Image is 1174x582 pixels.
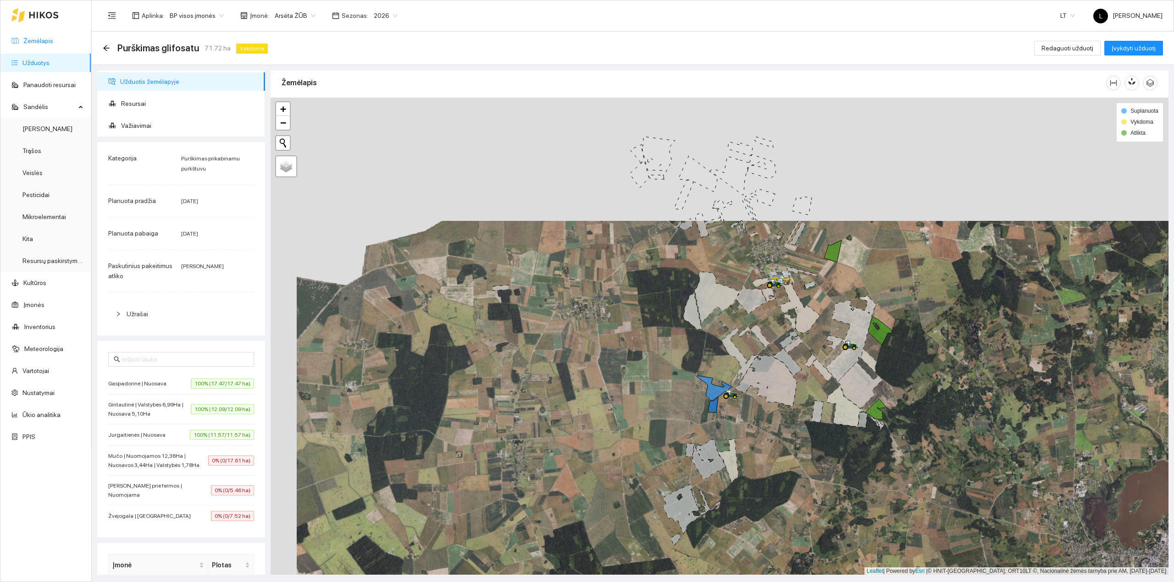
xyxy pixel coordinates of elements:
span: [DATE] [181,231,198,237]
a: Įmonės [23,301,44,308]
span: Įvykdyti užduotį [1112,43,1156,53]
span: [PERSON_NAME] [1093,12,1163,19]
span: Planuota pradžia [108,197,156,204]
span: 100% (11.57/11.57 ha) [190,430,254,440]
a: Leaflet [867,568,883,574]
span: column-width [1107,79,1120,87]
span: 0% (0/5.46 ha) [211,485,254,495]
span: 100% (17.47/17.47 ha) [191,379,254,389]
span: Sezonas : [342,11,368,21]
span: [DATE] [181,198,198,204]
span: L [1099,9,1102,23]
th: this column's title is Plotas,this column is sortable [208,555,254,576]
span: 71.72 ha [205,43,231,53]
button: menu-fold [103,6,121,25]
span: Vykdoma [1130,119,1153,125]
a: Esri [915,568,925,574]
span: [PERSON_NAME] [181,263,224,269]
button: Įvykdyti užduotį [1104,41,1163,55]
span: layout [132,12,139,19]
div: | Powered by © HNIT-[GEOGRAPHIC_DATA]; ORT10LT ©, Nacionalinė žemės tarnyba prie AM, [DATE]-[DATE] [864,567,1168,575]
span: + [280,103,286,115]
button: Initiate a new search [276,136,290,150]
a: Resursų paskirstymas [22,257,84,264]
th: this column's title is Įmonė,this column is sortable [109,555,208,576]
span: Žvejogala | [GEOGRAPHIC_DATA] [108,511,195,521]
span: Jurgaitienės | Nuosava [108,430,170,439]
span: Purškimas prikabinamu purkštuvu [181,155,240,172]
span: Gintautinė | Valstybės 6,99Ha | Nuosava 5,10Ha [108,400,191,418]
span: Plotas [212,560,243,570]
span: menu-fold [108,11,116,20]
div: Atgal [103,44,110,52]
button: Redaguoti užduotį [1034,41,1101,55]
span: 2026 [374,9,398,22]
a: Mikroelementai [22,213,66,220]
span: Suplanuota [1130,108,1158,114]
button: column-width [1106,76,1121,90]
span: Resursai [121,94,258,113]
a: Inventorius [24,323,55,330]
a: Užduotys [22,59,50,66]
span: calendar [332,12,339,19]
span: Įmonė [112,560,197,570]
span: | [926,568,928,574]
a: Žemėlapis [23,37,53,44]
span: Planuota pabaiga [108,230,158,237]
a: Redaguoti užduotį [1034,44,1101,52]
span: Arsėta ŽŪB [275,9,316,22]
span: search [114,356,120,362]
span: [PERSON_NAME] prie fermos | Nuomojama [108,481,211,500]
span: Atlikta [1130,130,1146,136]
a: [PERSON_NAME] [22,125,72,132]
span: Paskutinius pakeitimus atliko [108,262,172,280]
a: Layers [276,156,296,176]
a: Ūkio analitika [22,411,61,418]
div: Žemėlapis [282,70,1106,96]
span: Mučo | Nuomojamos 12,36Ha | Nuosavos 3,44Ha | Valstybės 1,78Ha [108,451,208,470]
span: Aplinka : [142,11,164,21]
span: Gaspadorinė | Nuosava [108,379,171,388]
a: Zoom out [276,116,290,130]
a: Panaudoti resursai [23,81,76,88]
a: Zoom in [276,102,290,116]
span: LT [1060,9,1075,22]
span: Užrašai [127,310,148,318]
a: PPIS [22,433,35,440]
span: Purškimas glifosatu [117,41,199,55]
span: Važiavimai [121,116,258,135]
span: 0% (0/17.61 ha) [208,456,254,466]
span: Užduotis žemėlapyje [120,72,258,91]
a: Trąšos [22,147,41,154]
span: Sandėlis [23,98,76,116]
a: Kita [22,235,33,242]
span: shop [240,12,248,19]
span: − [280,117,286,128]
span: right [116,311,121,317]
input: Ieškoti lauko [122,354,249,364]
span: 0% (0/7.52 ha) [211,511,254,521]
span: Kategorija [108,154,137,162]
span: Vykdoma [236,44,268,54]
a: Kultūros [23,279,46,286]
span: BP visos įmonės [170,9,224,22]
span: Įmonė : [250,11,269,21]
a: Pesticidai [22,191,50,198]
span: arrow-left [103,44,110,52]
a: Vartotojai [22,367,49,374]
span: 100% (12.09/12.09 ha) [191,404,254,414]
span: Redaguoti užduotį [1041,43,1093,53]
a: Nustatymai [22,389,55,396]
div: Užrašai [108,303,254,324]
a: Veislės [22,169,43,176]
a: Meteorologija [24,345,63,352]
